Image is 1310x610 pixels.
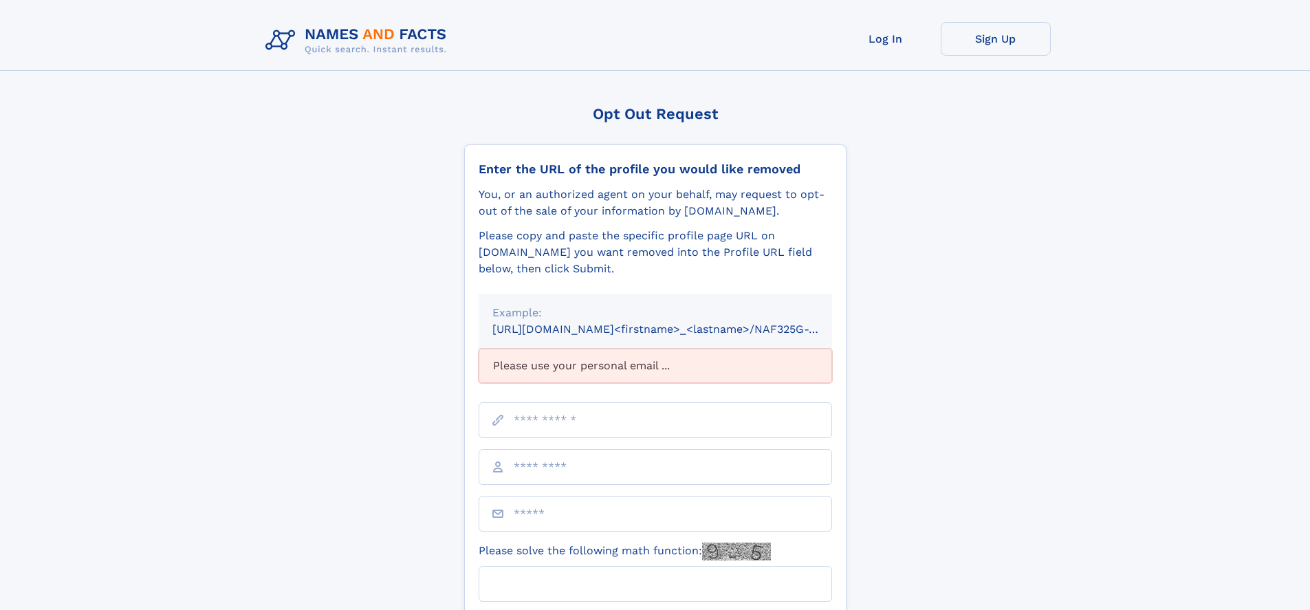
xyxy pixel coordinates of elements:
div: Please copy and paste the specific profile page URL on [DOMAIN_NAME] you want removed into the Pr... [479,228,832,277]
small: [URL][DOMAIN_NAME]<firstname>_<lastname>/NAF325G-xxxxxxxx [492,323,858,336]
a: Log In [831,22,941,56]
a: Sign Up [941,22,1051,56]
label: Please solve the following math function: [479,543,771,560]
img: Logo Names and Facts [260,22,458,59]
div: Opt Out Request [464,105,847,122]
div: You, or an authorized agent on your behalf, may request to opt-out of the sale of your informatio... [479,186,832,219]
div: Example: [492,305,818,321]
div: Enter the URL of the profile you would like removed [479,162,832,177]
div: Please use your personal email ... [479,349,832,383]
